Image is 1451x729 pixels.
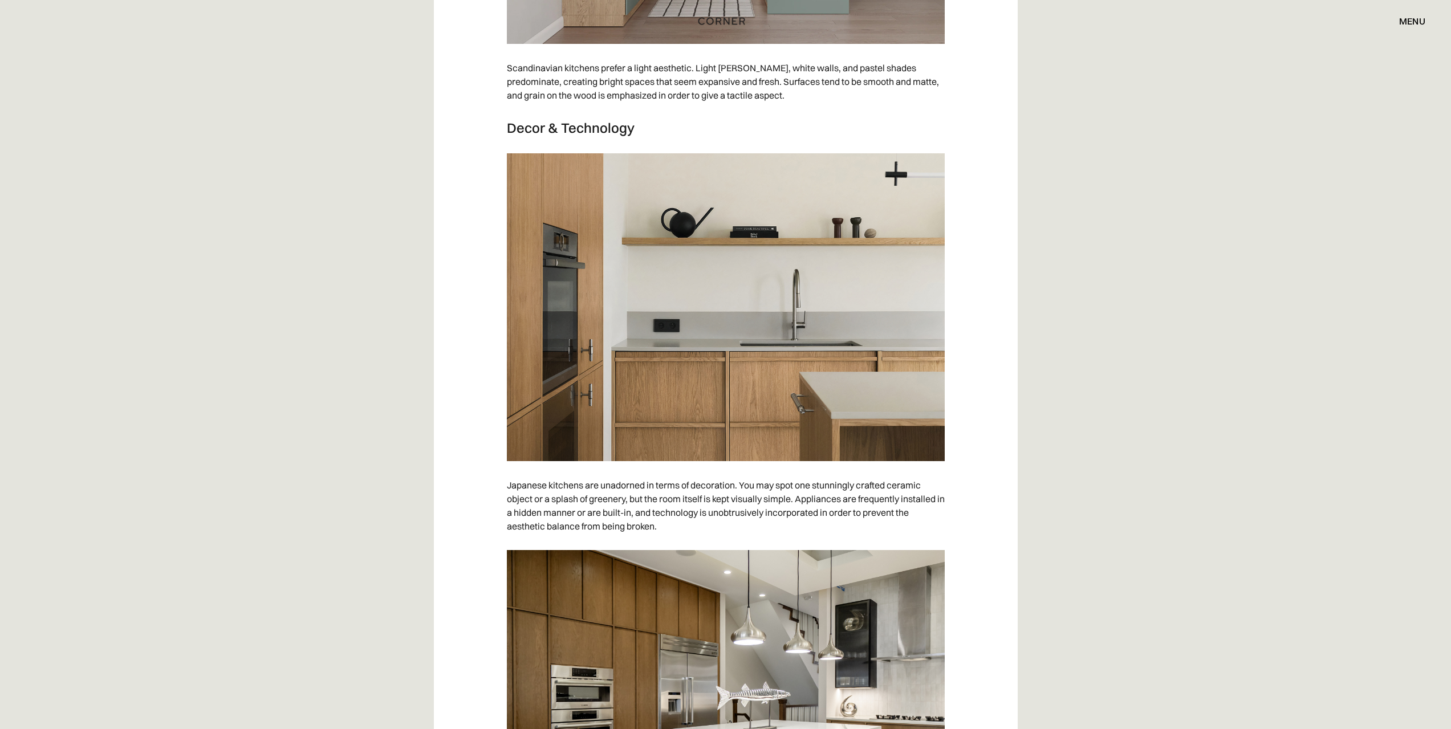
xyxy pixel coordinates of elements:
a: home [671,14,781,28]
div: menu [1399,17,1425,26]
p: Scandinavian kitchens prefer a light aesthetic. Light [PERSON_NAME], white walls, and pastel shad... [507,55,945,108]
p: Japanese kitchens are unadorned in terms of decoration. You may spot one stunningly crafted ceram... [507,473,945,539]
h3: Decor & Technology [507,119,945,136]
div: menu [1388,11,1425,31]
